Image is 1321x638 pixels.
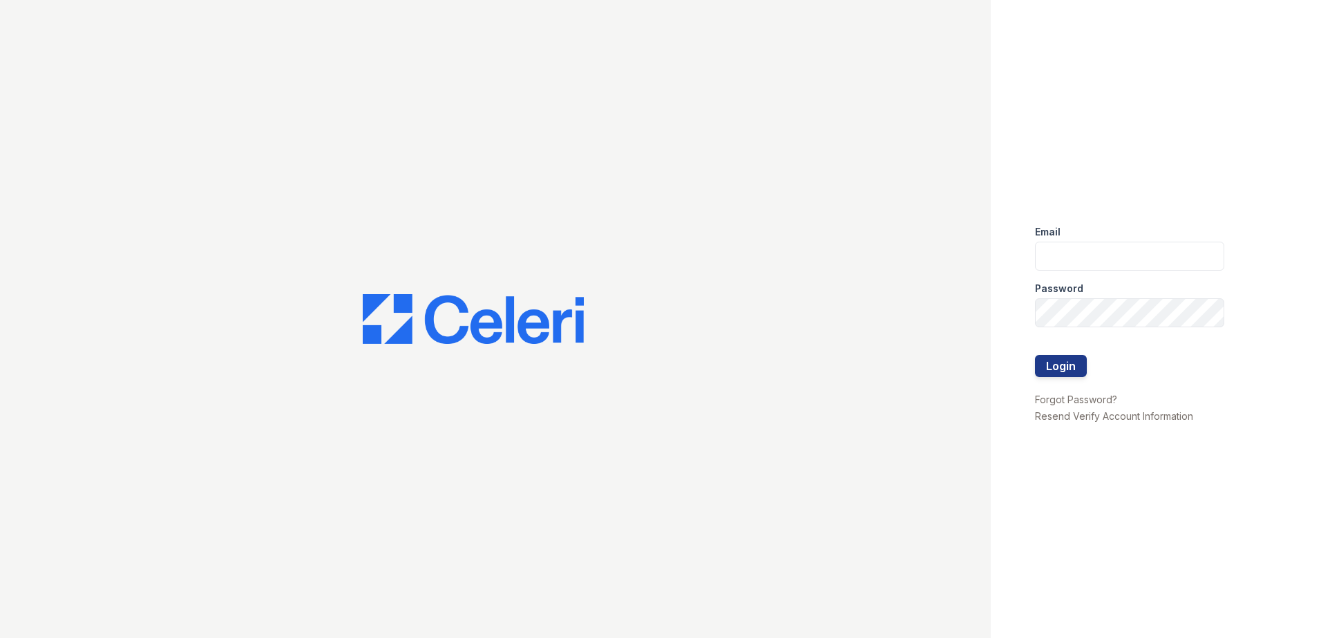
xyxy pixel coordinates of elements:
[1035,225,1061,239] label: Email
[1035,394,1117,405] a: Forgot Password?
[1035,355,1087,377] button: Login
[1035,282,1083,296] label: Password
[363,294,584,344] img: CE_Logo_Blue-a8612792a0a2168367f1c8372b55b34899dd931a85d93a1a3d3e32e68fde9ad4.png
[1035,410,1193,422] a: Resend Verify Account Information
